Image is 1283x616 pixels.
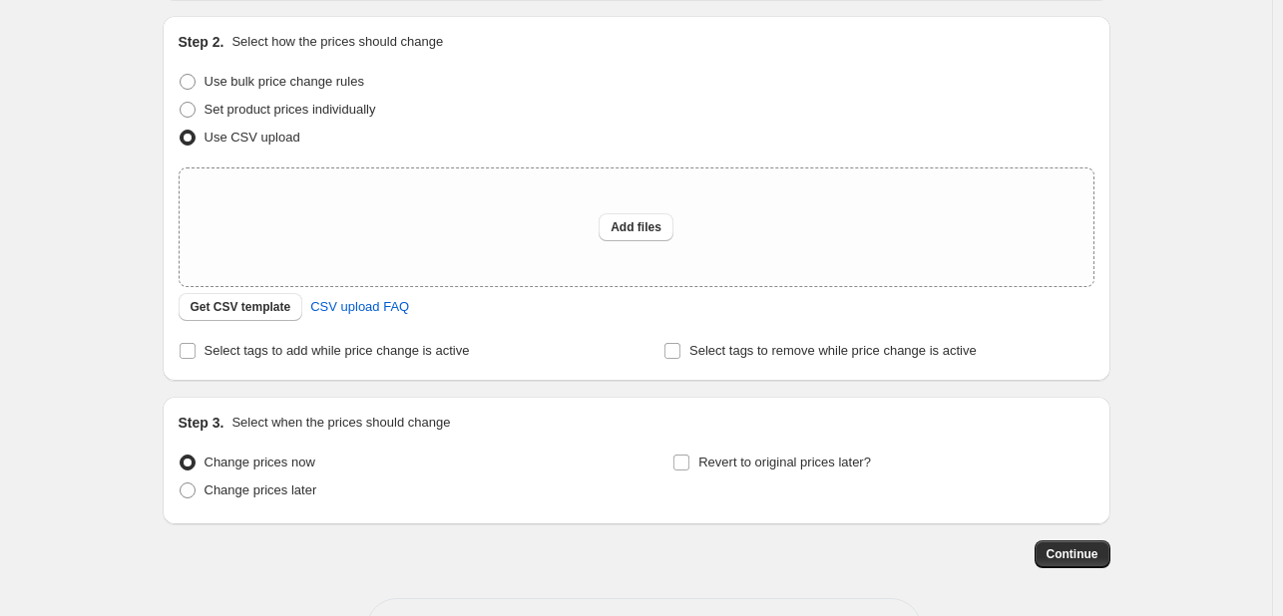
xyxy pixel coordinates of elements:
[205,130,300,145] span: Use CSV upload
[205,74,364,89] span: Use bulk price change rules
[698,455,871,469] span: Revert to original prices later?
[310,297,409,317] span: CSV upload FAQ
[205,343,470,358] span: Select tags to add while price change is active
[231,32,443,52] p: Select how the prices should change
[179,293,303,321] button: Get CSV template
[611,219,661,235] span: Add files
[191,299,291,315] span: Get CSV template
[1047,546,1098,562] span: Continue
[179,32,224,52] h2: Step 2.
[205,455,315,469] span: Change prices now
[1035,540,1110,568] button: Continue
[298,291,421,323] a: CSV upload FAQ
[599,213,673,241] button: Add files
[205,102,376,117] span: Set product prices individually
[689,343,977,358] span: Select tags to remove while price change is active
[205,482,317,497] span: Change prices later
[179,413,224,433] h2: Step 3.
[231,413,450,433] p: Select when the prices should change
